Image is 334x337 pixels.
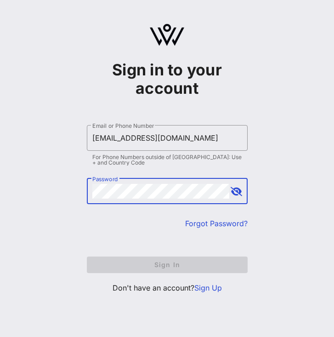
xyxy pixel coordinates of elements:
p: Don't have an account? [87,282,248,293]
h1: Sign in to your account [87,61,248,97]
label: Email or Phone Number [92,122,154,129]
img: logo.svg [150,24,184,46]
a: Forgot Password? [185,219,248,228]
label: Password [92,176,118,183]
button: append icon [231,187,242,196]
div: For Phone Numbers outside of [GEOGRAPHIC_DATA]: Use + and Country Code [92,154,242,166]
a: Sign Up [194,283,222,292]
